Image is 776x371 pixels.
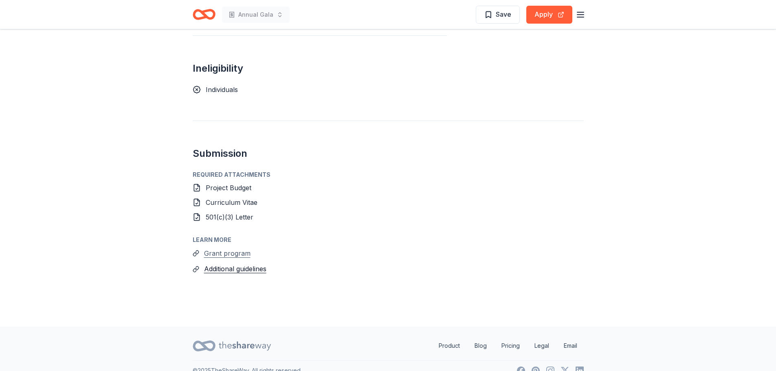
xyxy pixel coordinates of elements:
h2: Ineligibility [193,62,447,75]
button: Grant program [204,248,251,259]
span: Curriculum Vitae [206,198,257,206]
span: Save [496,9,511,20]
a: Pricing [495,338,526,354]
a: Product [432,338,466,354]
h2: Submission [193,147,584,160]
button: Apply [526,6,572,24]
span: Individuals [206,86,238,94]
button: Additional guidelines [204,263,266,274]
button: Save [476,6,520,24]
a: Blog [468,338,493,354]
div: Learn more [193,235,584,245]
span: Project Budget [206,184,251,192]
div: Required Attachments [193,170,584,180]
a: Legal [528,338,556,354]
a: Home [193,5,215,24]
nav: quick links [432,338,584,354]
span: Annual Gala [238,10,273,20]
a: Email [557,338,584,354]
span: 501(c)(3) Letter [206,213,253,221]
button: Annual Gala [222,7,290,23]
